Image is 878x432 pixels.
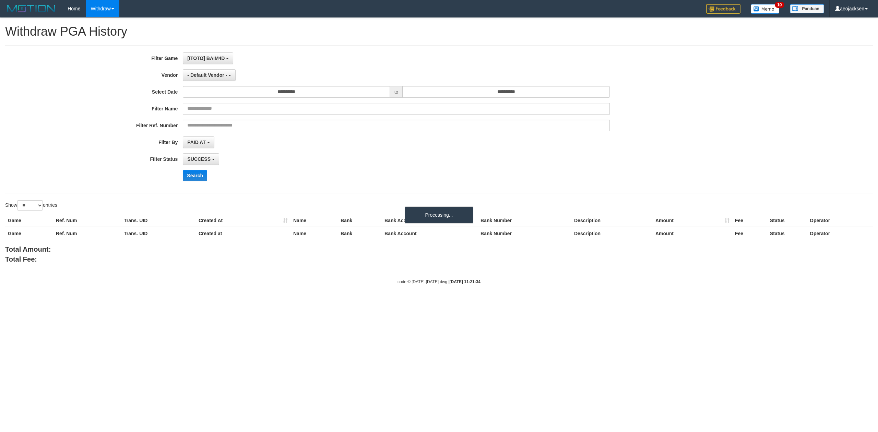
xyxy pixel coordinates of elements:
[196,227,290,240] th: Created at
[121,214,196,227] th: Trans. UID
[398,279,480,284] small: code © [DATE]-[DATE] dwg |
[183,153,219,165] button: SUCCESS
[196,214,290,227] th: Created At
[5,255,37,263] b: Total Fee:
[478,227,571,240] th: Bank Number
[405,206,473,224] div: Processing...
[775,2,784,8] span: 10
[17,200,43,211] select: Showentries
[187,72,227,78] span: - Default Vendor -
[5,245,51,253] b: Total Amount:
[706,4,740,14] img: Feedback.jpg
[5,214,53,227] th: Game
[382,214,478,227] th: Bank Account
[290,214,338,227] th: Name
[382,227,478,240] th: Bank Account
[450,279,480,284] strong: [DATE] 11:21:34
[571,214,653,227] th: Description
[338,214,382,227] th: Bank
[187,140,205,145] span: PAID AT
[732,214,767,227] th: Fee
[807,227,873,240] th: Operator
[290,227,338,240] th: Name
[5,3,57,14] img: MOTION_logo.png
[653,227,732,240] th: Amount
[653,214,732,227] th: Amount
[751,4,780,14] img: Button%20Memo.svg
[807,214,873,227] th: Operator
[183,52,233,64] button: [ITOTO] BAIM4D
[183,170,207,181] button: Search
[187,56,225,61] span: [ITOTO] BAIM4D
[390,86,403,98] span: to
[5,25,873,38] h1: Withdraw PGA History
[790,4,824,13] img: panduan.png
[5,200,57,211] label: Show entries
[767,214,807,227] th: Status
[478,214,571,227] th: Bank Number
[53,227,121,240] th: Ref. Num
[338,227,382,240] th: Bank
[732,227,767,240] th: Fee
[183,136,214,148] button: PAID AT
[5,227,53,240] th: Game
[121,227,196,240] th: Trans. UID
[571,227,653,240] th: Description
[767,227,807,240] th: Status
[183,69,236,81] button: - Default Vendor -
[187,156,211,162] span: SUCCESS
[53,214,121,227] th: Ref. Num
